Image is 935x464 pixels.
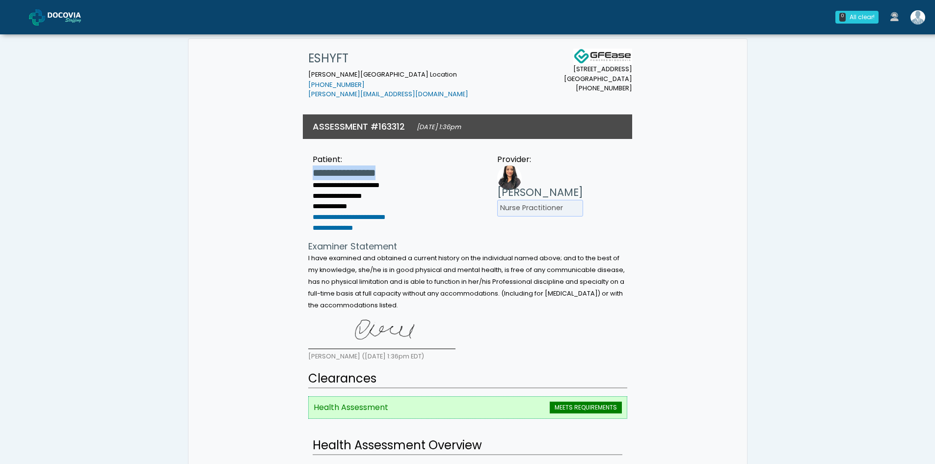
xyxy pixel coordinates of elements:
[497,154,583,165] div: Provider:
[308,396,627,419] li: Health Assessment
[850,13,875,22] div: All clear!
[308,49,468,68] h1: ESHYFT
[308,81,365,89] a: [PHONE_NUMBER]
[829,7,884,27] a: 0 All clear!
[564,64,632,93] small: [STREET_ADDRESS] [GEOGRAPHIC_DATA] [PHONE_NUMBER]
[8,4,37,33] button: Open LiveChat chat widget
[313,154,413,165] div: Patient:
[839,13,846,22] div: 0
[550,402,622,413] span: MEETS REQUIREMENTS
[308,70,468,99] small: [PERSON_NAME][GEOGRAPHIC_DATA] Location
[29,9,45,26] img: Docovia
[497,185,583,200] h3: [PERSON_NAME]
[497,200,583,217] li: Nurse Practitioner
[497,165,522,190] img: Provider image
[573,49,632,64] img: Docovia Staffing Logo
[308,254,625,309] small: I have examined and obtained a current history on the individual named above; and to the best of ...
[308,90,468,98] a: [PERSON_NAME][EMAIL_ADDRESS][DOMAIN_NAME]
[48,12,97,22] img: Docovia
[308,352,424,360] small: [PERSON_NAME] ([DATE] 1:36pm EDT)
[308,370,627,388] h2: Clearances
[308,241,627,252] h4: Examiner Statement
[417,123,461,131] small: [DATE] 1:36pm
[308,315,455,349] img: 8AU6NmAAAABklEQVQDAF0Yqf648JZiAAAAAElFTkSuQmCC
[29,1,97,33] a: Docovia
[910,10,925,25] img: Shakerra Crippen
[313,120,405,133] h3: ASSESSMENT #163312
[313,437,622,455] h2: Health Assessment Overview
